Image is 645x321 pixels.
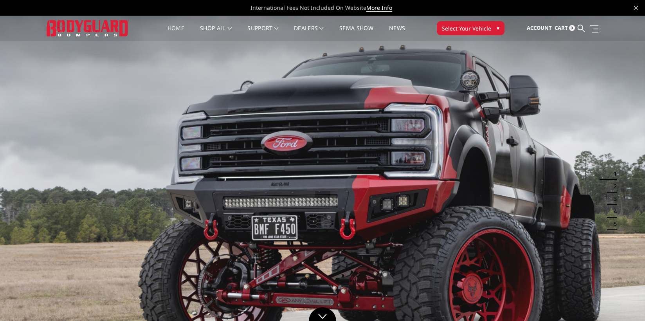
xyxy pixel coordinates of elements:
a: SEMA Show [339,25,373,41]
button: 3 of 5 [609,193,617,205]
a: News [389,25,405,41]
a: Cart 0 [555,18,575,39]
button: 5 of 5 [609,218,617,230]
span: Cart [555,24,568,31]
a: More Info [366,4,392,12]
span: 0 [569,25,575,31]
a: Account [527,18,552,39]
button: 2 of 5 [609,180,617,193]
a: Home [168,25,184,41]
a: Dealers [294,25,324,41]
a: Support [247,25,278,41]
a: shop all [200,25,232,41]
span: Select Your Vehicle [442,24,491,32]
span: Account [527,24,552,31]
button: 1 of 5 [609,168,617,180]
img: BODYGUARD BUMPERS [47,20,129,36]
button: 4 of 5 [609,205,617,218]
span: ▾ [497,24,499,32]
a: Click to Down [309,307,336,321]
button: Select Your Vehicle [437,21,504,35]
